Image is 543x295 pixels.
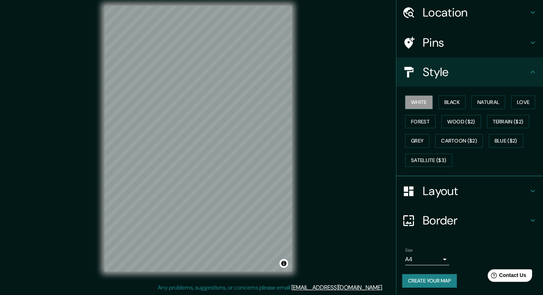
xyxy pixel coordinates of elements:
[405,247,413,253] label: Size
[472,96,505,109] button: Natural
[405,115,436,129] button: Forest
[478,266,535,287] iframe: Help widget launcher
[279,259,288,268] button: Toggle attribution
[402,274,457,288] button: Create your map
[384,283,386,292] div: .
[405,96,433,109] button: White
[441,115,481,129] button: Wood ($2)
[511,96,535,109] button: Love
[423,5,528,20] h4: Location
[423,184,528,198] h4: Layout
[291,284,382,291] a: [EMAIL_ADDRESS][DOMAIN_NAME]
[104,6,292,271] canvas: Map
[423,213,528,228] h4: Border
[435,134,483,148] button: Cartoon ($2)
[423,65,528,79] h4: Style
[158,283,383,292] p: Any problems, suggestions, or concerns please email .
[489,134,523,148] button: Blue ($2)
[423,35,528,50] h4: Pins
[396,206,543,235] div: Border
[405,253,449,265] div: A4
[396,57,543,87] div: Style
[396,28,543,57] div: Pins
[439,96,466,109] button: Black
[383,283,384,292] div: .
[396,176,543,206] div: Layout
[487,115,529,129] button: Terrain ($2)
[405,154,452,167] button: Satellite ($3)
[405,134,429,148] button: Grey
